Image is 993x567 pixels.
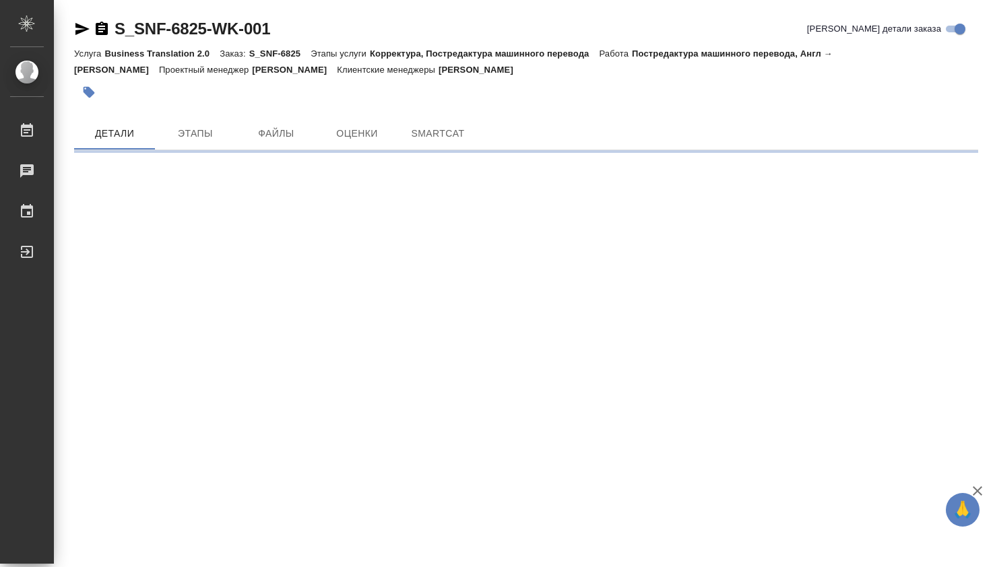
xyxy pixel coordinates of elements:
span: Файлы [244,125,309,142]
p: [PERSON_NAME] [252,65,337,75]
p: Клиентские менеджеры [337,65,439,75]
span: Этапы [163,125,228,142]
button: Добавить тэг [74,77,104,107]
span: Оценки [325,125,389,142]
p: Услуга [74,48,104,59]
a: S_SNF-6825-WK-001 [115,20,270,38]
p: Проектный менеджер [159,65,252,75]
span: SmartCat [406,125,470,142]
p: Этапы услуги [311,48,370,59]
p: Business Translation 2.0 [104,48,220,59]
span: 🙏 [951,496,974,524]
p: S_SNF-6825 [249,48,311,59]
button: Скопировать ссылку [94,21,110,37]
button: Скопировать ссылку для ЯМессенджера [74,21,90,37]
span: [PERSON_NAME] детали заказа [807,22,941,36]
button: 🙏 [946,493,980,527]
span: Детали [82,125,147,142]
p: Работа [599,48,632,59]
p: [PERSON_NAME] [439,65,523,75]
p: Заказ: [220,48,249,59]
p: Корректура, Постредактура машинного перевода [370,48,599,59]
